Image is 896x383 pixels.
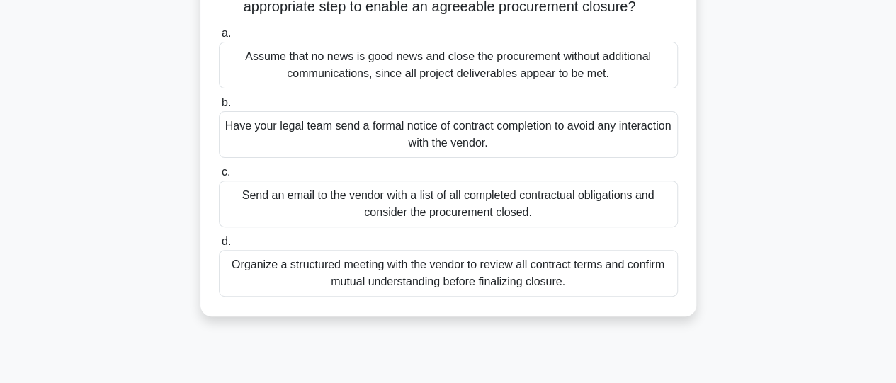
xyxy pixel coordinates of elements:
[219,181,678,227] div: Send an email to the vendor with a list of all completed contractual obligations and consider the...
[222,96,231,108] span: b.
[219,111,678,158] div: Have your legal team send a formal notice of contract completion to avoid any interaction with th...
[222,27,231,39] span: a.
[222,166,230,178] span: c.
[222,235,231,247] span: d.
[219,250,678,297] div: Organize a structured meeting with the vendor to review all contract terms and confirm mutual und...
[219,42,678,88] div: Assume that no news is good news and close the procurement without additional communications, sin...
